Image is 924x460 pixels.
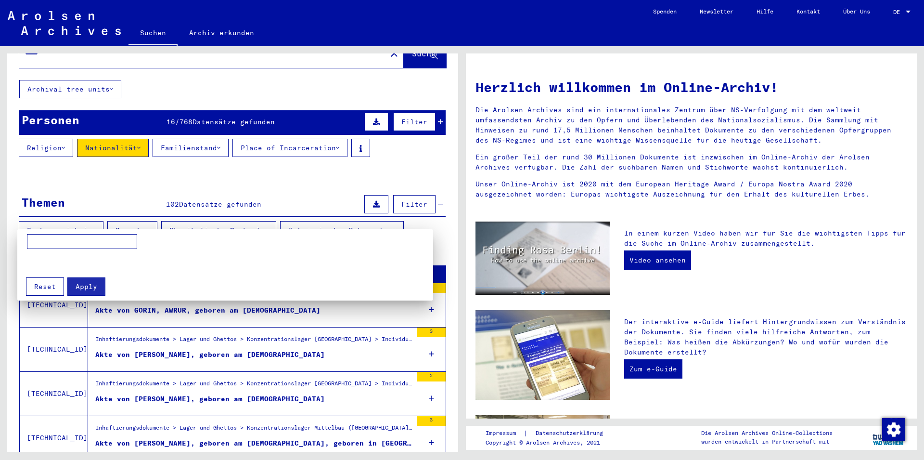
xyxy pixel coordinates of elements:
[882,418,905,441] img: Zustimmung ändern
[67,277,105,296] button: Apply
[34,282,56,291] span: Reset
[76,282,97,291] span: Apply
[26,277,64,296] button: Reset
[882,418,905,441] div: Zustimmung ändern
